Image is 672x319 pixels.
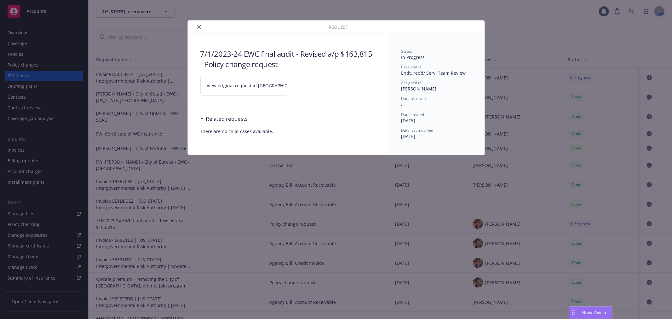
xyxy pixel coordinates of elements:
[401,80,422,85] span: Assigned to
[329,24,348,30] span: Request
[569,306,612,319] button: Nova Assist
[206,115,248,123] h3: Related requests
[195,23,203,31] button: close
[401,96,426,101] span: Date received
[200,115,248,123] div: Related requests
[569,307,577,319] div: Drag to move
[200,76,287,96] a: View original request in [GEOGRAPHIC_DATA]
[582,310,607,315] span: Nova Assist
[200,49,376,69] h3: 7/1/2023-24 EWC final audit - Revised a/p $163,815 - Policy change request
[401,112,424,117] span: Date created
[401,118,416,124] span: [DATE]
[401,133,416,139] span: [DATE]
[207,82,302,89] span: View original request in [GEOGRAPHIC_DATA]
[200,128,376,135] span: There are no child cases available.
[401,54,425,60] span: In Progress
[401,86,437,92] span: [PERSON_NAME]
[401,102,403,108] span: -
[401,64,422,70] span: Case status
[401,70,466,76] span: Endt. rec’d/ Serv. Team Review
[401,128,434,133] span: Date last modified
[401,49,412,54] span: Status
